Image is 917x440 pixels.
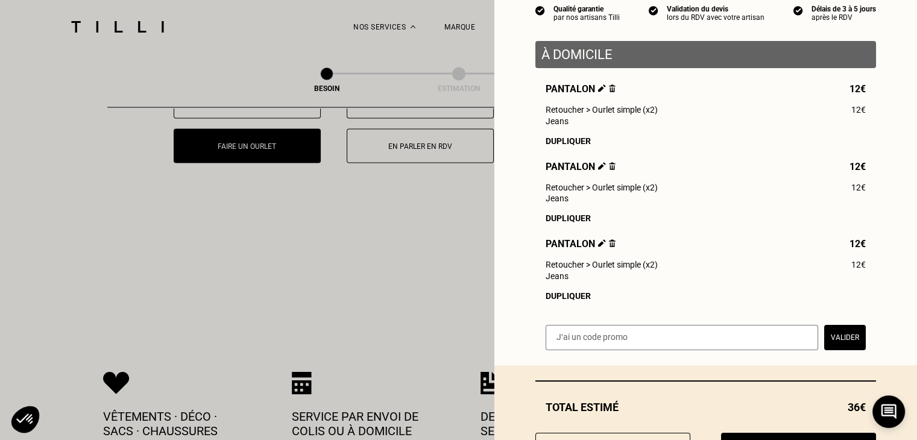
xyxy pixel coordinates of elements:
span: Retoucher > Ourlet simple (x2) [546,183,658,192]
div: Qualité garantie [553,5,620,13]
span: 12€ [851,260,866,269]
span: 12€ [849,161,866,172]
img: icon list info [649,5,658,16]
span: Pantalon [546,161,616,172]
div: lors du RDV avec votre artisan [667,13,764,22]
span: Jeans [546,193,569,203]
span: Pantalon [546,83,616,95]
div: Dupliquer [546,136,866,146]
div: Dupliquer [546,213,866,223]
span: 12€ [849,238,866,250]
span: 12€ [851,183,866,192]
span: Retoucher > Ourlet simple (x2) [546,260,658,269]
span: Jeans [546,271,569,281]
div: après le RDV [811,13,876,22]
img: Supprimer [609,162,616,170]
div: par nos artisans Tilli [553,13,620,22]
div: Délais de 3 à 5 jours [811,5,876,13]
span: 12€ [849,83,866,95]
img: Supprimer [609,84,616,92]
span: 36€ [848,401,866,413]
div: Total estimé [535,401,876,413]
div: Dupliquer [546,291,866,301]
span: 12€ [851,105,866,115]
img: icon list info [535,5,545,16]
img: Éditer [598,239,606,247]
button: Valider [824,325,866,350]
input: J‘ai un code promo [546,325,818,350]
img: icon list info [793,5,803,16]
img: Éditer [598,84,606,92]
span: Jeans [546,116,569,126]
div: Validation du devis [667,5,764,13]
span: Pantalon [546,238,616,250]
span: Retoucher > Ourlet simple (x2) [546,105,658,115]
img: Éditer [598,162,606,170]
p: À domicile [541,47,870,62]
img: Supprimer [609,239,616,247]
